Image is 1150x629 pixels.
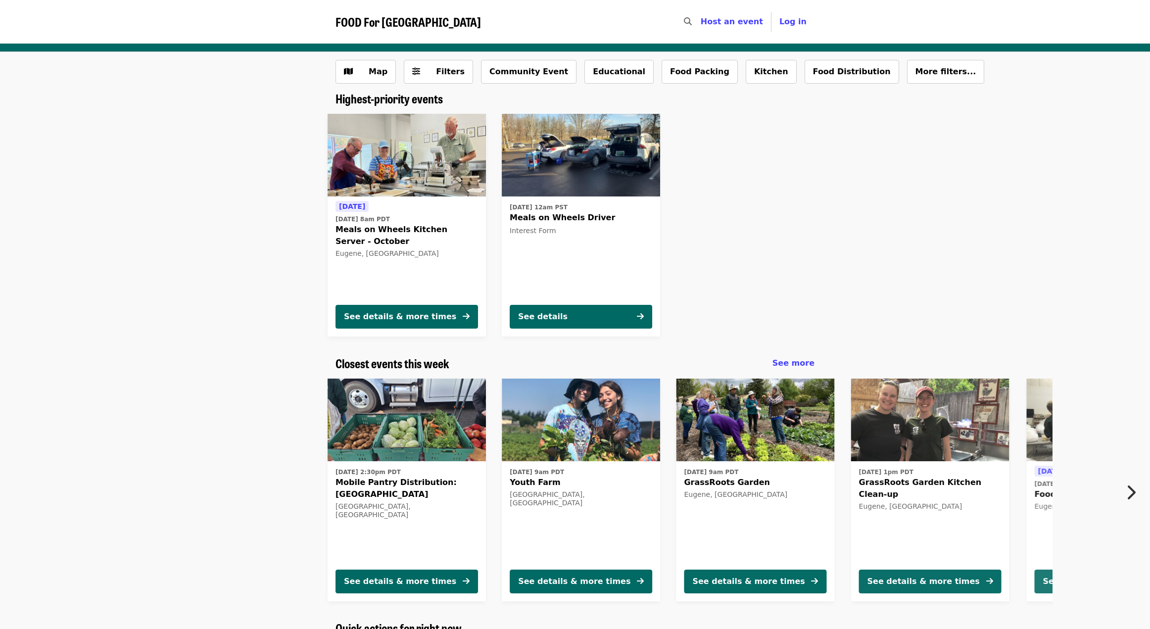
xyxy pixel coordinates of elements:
div: See details [518,311,568,323]
a: Host an event [701,17,763,26]
div: See details & more times [344,311,456,323]
span: [DATE] [1038,467,1064,475]
i: chevron-right icon [1126,483,1136,502]
div: Eugene, [GEOGRAPHIC_DATA] [684,490,826,499]
span: Log in [779,17,807,26]
button: Kitchen [746,60,797,84]
span: GrassRoots Garden [684,477,826,488]
span: FOOD For [GEOGRAPHIC_DATA] [335,13,481,30]
div: See details & more times [518,576,630,587]
a: See details for "Mobile Pantry Distribution: Cottage Grove" [328,379,486,601]
img: GrassRoots Garden organized by FOOD For Lane County [676,379,834,462]
time: [DATE] 9am PDT [510,468,564,477]
time: [DATE] 2:30pm PDT [335,468,401,477]
div: [GEOGRAPHIC_DATA], [GEOGRAPHIC_DATA] [335,502,478,519]
span: Map [369,67,387,76]
button: Food Packing [662,60,738,84]
button: See details & more times [335,570,478,593]
button: See details & more times [510,570,652,593]
button: See details & more times [335,305,478,329]
button: Community Event [481,60,576,84]
a: Highest-priority events [335,92,443,106]
button: See details & more times [684,570,826,593]
i: arrow-right icon [463,577,470,586]
img: Mobile Pantry Distribution: Cottage Grove organized by FOOD For Lane County [328,379,486,462]
div: Closest events this week [328,356,822,371]
span: Filters [436,67,465,76]
span: More filters... [915,67,976,76]
span: Meals on Wheels Driver [510,212,652,224]
i: map icon [344,67,353,76]
a: See details for "Meals on Wheels Kitchen Server - October" [328,114,486,337]
div: See details & more times [692,576,805,587]
button: More filters... [907,60,985,84]
div: Highest-priority events [328,92,822,106]
a: See more [772,357,815,369]
a: See details for "GrassRoots Garden" [676,379,834,601]
a: See details for "GrassRoots Garden Kitchen Clean-up" [851,379,1009,601]
button: See details [510,305,652,329]
img: GrassRoots Garden Kitchen Clean-up organized by FOOD For Lane County [851,379,1009,462]
i: arrow-right icon [811,577,818,586]
time: [DATE] 12am PST [510,203,568,212]
button: Food Distribution [805,60,899,84]
img: Meals on Wheels Kitchen Server - October organized by FOOD For Lane County [328,114,486,197]
div: Eugene, [GEOGRAPHIC_DATA] [335,249,478,258]
i: search icon [684,17,692,26]
img: Youth Farm organized by FOOD For Lane County [502,379,660,462]
i: arrow-right icon [986,577,993,586]
button: Next item [1117,479,1150,506]
time: [DATE] 6pm PDT [1034,480,1089,488]
input: Search [698,10,706,34]
img: Meals on Wheels Driver organized by FOOD For Lane County [502,114,660,197]
a: Closest events this week [335,356,449,371]
button: Filters (0 selected) [404,60,473,84]
div: [GEOGRAPHIC_DATA], [GEOGRAPHIC_DATA] [510,490,652,507]
div: Eugene, [GEOGRAPHIC_DATA] [859,502,1002,511]
time: [DATE] 9am PDT [684,468,738,477]
button: Log in [771,12,815,32]
button: Show map view [335,60,396,84]
i: arrow-right icon [463,312,470,321]
a: FOOD For [GEOGRAPHIC_DATA] [335,15,481,29]
i: arrow-right icon [637,577,644,586]
span: [DATE] [339,202,365,210]
i: arrow-right icon [637,312,644,321]
div: See details & more times [344,576,456,587]
time: [DATE] 1pm PDT [859,468,913,477]
i: sliders-h icon [412,67,420,76]
span: Meals on Wheels Kitchen Server - October [335,224,478,247]
time: [DATE] 8am PDT [335,215,390,224]
span: Youth Farm [510,477,652,488]
span: Mobile Pantry Distribution: [GEOGRAPHIC_DATA] [335,477,478,500]
button: Educational [584,60,654,84]
span: GrassRoots Garden Kitchen Clean-up [859,477,1002,500]
a: See details for "Meals on Wheels Driver" [502,114,660,337]
div: See details & more times [867,576,980,587]
a: See details for "Youth Farm" [502,379,660,601]
button: See details & more times [859,570,1002,593]
span: Highest-priority events [335,90,443,107]
span: Interest Form [510,227,556,235]
span: See more [772,358,815,368]
span: Closest events this week [335,354,449,372]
